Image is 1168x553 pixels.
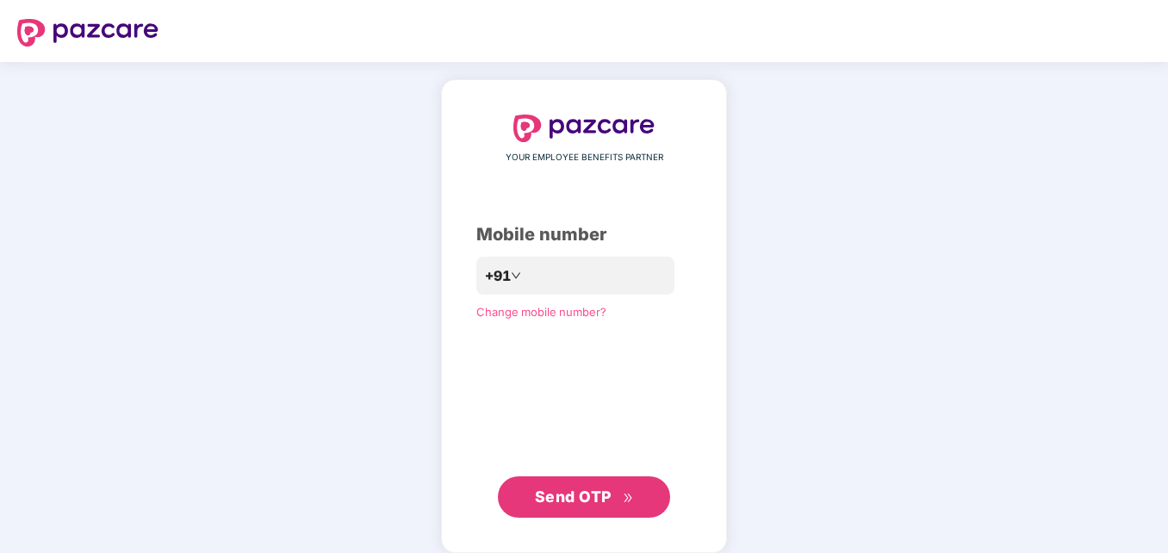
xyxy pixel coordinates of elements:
button: Send OTPdouble-right [498,476,670,518]
span: down [511,270,521,281]
span: Send OTP [535,488,612,506]
span: +91 [485,265,511,287]
a: Change mobile number? [476,305,606,319]
img: logo [17,19,158,47]
span: double-right [623,493,634,504]
div: Mobile number [476,221,692,248]
img: logo [513,115,655,142]
span: YOUR EMPLOYEE BENEFITS PARTNER [506,151,663,165]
